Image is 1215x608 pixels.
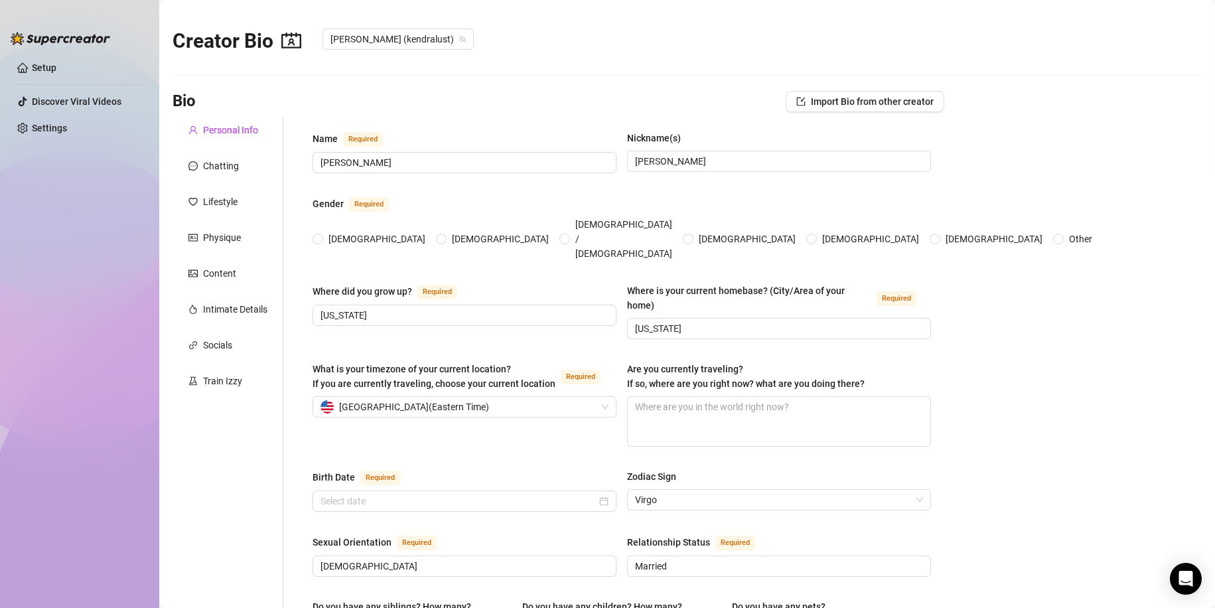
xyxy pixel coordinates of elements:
h2: Creator Bio [173,29,301,54]
span: What is your timezone of your current location? If you are currently traveling, choose your curre... [313,364,555,389]
div: Where did you grow up? [313,284,412,299]
h3: Bio [173,91,196,112]
div: Physique [203,230,241,245]
button: Import Bio from other creator [786,91,944,112]
span: Required [877,291,916,306]
div: Chatting [203,159,239,173]
label: Gender [313,196,403,212]
span: Kendra (kendralust) [330,29,466,49]
span: [DEMOGRAPHIC_DATA] [447,232,554,246]
span: Import Bio from other creator [811,96,934,107]
div: Zodiac Sign [627,469,676,484]
a: Setup [32,62,56,73]
span: [GEOGRAPHIC_DATA] ( Eastern Time ) [339,397,489,417]
div: Birth Date [313,470,355,485]
label: Sexual Orientation [313,534,451,550]
span: idcard [188,233,198,242]
input: Where is your current homebase? (City/Area of your home) [635,321,920,336]
img: us [321,400,334,414]
span: [DEMOGRAPHIC_DATA] / [DEMOGRAPHIC_DATA] [570,217,678,261]
span: team [459,35,466,43]
span: user [188,125,198,135]
div: Intimate Details [203,302,267,317]
div: Sexual Orientation [313,535,392,550]
div: Personal Info [203,123,258,137]
div: Relationship Status [627,535,710,550]
div: Train Izzy [203,374,242,388]
div: Lifestyle [203,194,238,209]
span: heart [188,197,198,206]
label: Relationship Status [627,534,770,550]
span: Are you currently traveling? If so, where are you right now? what are you doing there? [627,364,865,389]
div: Where is your current homebase? (City/Area of your home) [627,283,871,313]
label: Birth Date [313,469,415,485]
span: Other [1064,232,1098,246]
span: Required [561,370,601,384]
div: Open Intercom Messenger [1170,563,1202,595]
span: fire [188,305,198,314]
span: Required [417,285,457,299]
span: [DEMOGRAPHIC_DATA] [323,232,431,246]
a: Discover Viral Videos [32,96,121,107]
span: Required [397,536,437,550]
span: import [796,97,806,106]
label: Where is your current homebase? (City/Area of your home) [627,283,931,313]
span: picture [188,269,198,278]
span: [DEMOGRAPHIC_DATA] [693,232,801,246]
span: Virgo [635,490,923,510]
span: [DEMOGRAPHIC_DATA] [817,232,924,246]
div: Socials [203,338,232,352]
span: contacts [281,31,301,50]
img: logo-BBDzfeDw.svg [11,32,110,45]
input: Nickname(s) [635,154,920,169]
span: Required [360,471,400,485]
label: Where did you grow up? [313,283,472,299]
input: Relationship Status [635,559,920,573]
div: Gender [313,196,344,211]
span: experiment [188,376,198,386]
span: Required [715,536,755,550]
input: Where did you grow up? [321,308,606,323]
input: Name [321,155,606,170]
label: Zodiac Sign [627,469,685,484]
a: Settings [32,123,67,133]
span: [DEMOGRAPHIC_DATA] [940,232,1048,246]
input: Birth Date [321,494,597,508]
span: Required [343,132,383,147]
span: link [188,341,198,350]
div: Name [313,131,338,146]
label: Name [313,131,397,147]
div: Content [203,266,236,281]
input: Sexual Orientation [321,559,606,573]
div: Nickname(s) [627,131,681,145]
label: Nickname(s) [627,131,690,145]
span: Required [349,197,389,212]
span: message [188,161,198,171]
